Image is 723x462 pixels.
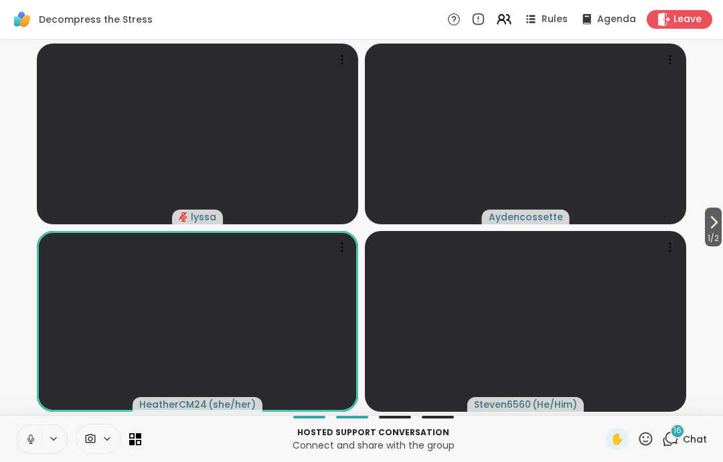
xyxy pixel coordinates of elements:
[673,13,702,26] span: Leave
[542,13,568,26] span: Rules
[705,208,722,246] button: 1/2
[705,230,722,246] span: 1 / 2
[191,210,216,224] span: lyssa
[149,427,597,439] p: Hosted support conversation
[683,433,707,446] span: Chat
[673,425,681,437] span: 16
[208,398,256,411] span: ( she/her )
[532,398,577,411] span: ( He/Him )
[611,431,624,447] span: ✋
[179,212,188,222] span: audio-muted
[474,398,531,411] span: Steven6560
[149,439,597,452] p: Connect and share with the group
[11,8,33,31] img: ShareWell Logomark
[39,13,153,26] span: Decompress the Stress
[139,398,207,411] span: HeatherCM24
[597,13,636,26] span: Agenda
[489,210,563,224] span: Aydencossette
